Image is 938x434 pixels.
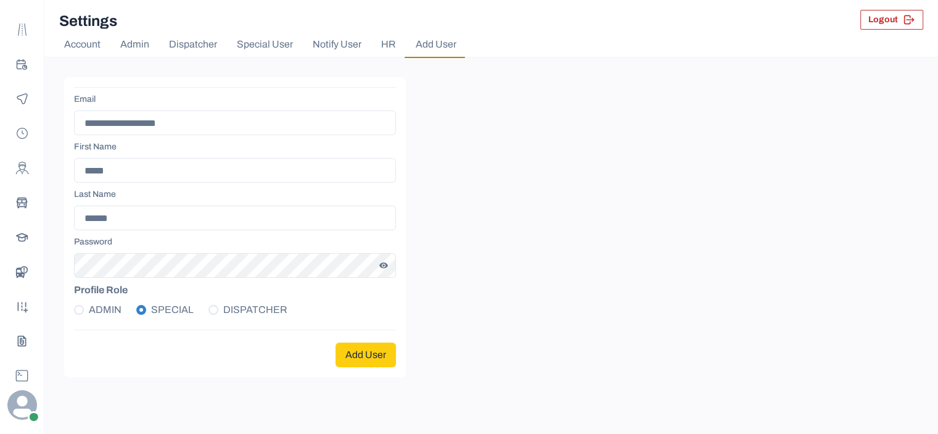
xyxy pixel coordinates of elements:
button: Yards [7,291,37,321]
svg: avatar [7,390,37,420]
span: SPECIAL [151,303,194,317]
label: Password [74,235,389,248]
button: Drivers [7,153,37,183]
button: Buses [7,188,37,217]
p: Settings [59,10,117,32]
button: Account [54,32,110,57]
button: Dblogs [7,361,37,390]
label: Email [74,93,389,106]
button: Logout [860,10,923,30]
button: Special User [227,32,303,57]
button: BusData [7,257,37,286]
button: Csvparser [7,326,37,356]
span: ADMIN [89,303,121,317]
button: Schools [7,222,37,252]
button: Route Templates [7,15,37,44]
button: Payroll [7,119,37,148]
button: Notify User [303,32,371,57]
button: Dispatcher [159,32,227,57]
button: Admin [110,32,159,57]
button: HR [371,32,406,57]
button: Monitoring [7,84,37,114]
label: Last Name [74,188,389,201]
span: DISPATCHER [223,303,287,317]
label: First Name [74,140,389,153]
p: Profile Role [74,283,396,298]
button: Add User [406,32,466,57]
button: Add User [335,343,396,367]
button: Planning [7,49,37,79]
